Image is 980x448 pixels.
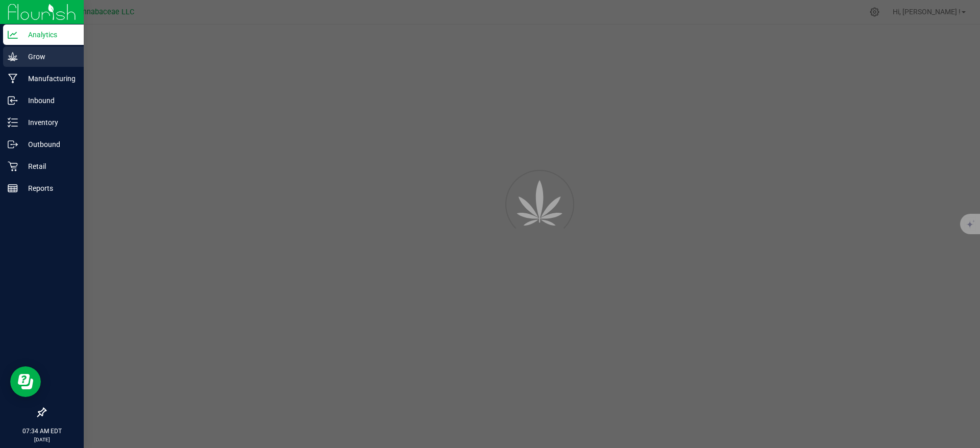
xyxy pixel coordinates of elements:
[8,183,18,193] inline-svg: Reports
[18,29,79,41] p: Analytics
[8,117,18,128] inline-svg: Inventory
[8,73,18,84] inline-svg: Manufacturing
[8,95,18,106] inline-svg: Inbound
[5,436,79,443] p: [DATE]
[18,94,79,107] p: Inbound
[18,138,79,151] p: Outbound
[18,116,79,129] p: Inventory
[8,161,18,171] inline-svg: Retail
[18,72,79,85] p: Manufacturing
[5,427,79,436] p: 07:34 AM EDT
[8,139,18,150] inline-svg: Outbound
[18,160,79,172] p: Retail
[18,182,79,194] p: Reports
[8,52,18,62] inline-svg: Grow
[8,30,18,40] inline-svg: Analytics
[18,51,79,63] p: Grow
[10,366,41,397] iframe: Resource center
